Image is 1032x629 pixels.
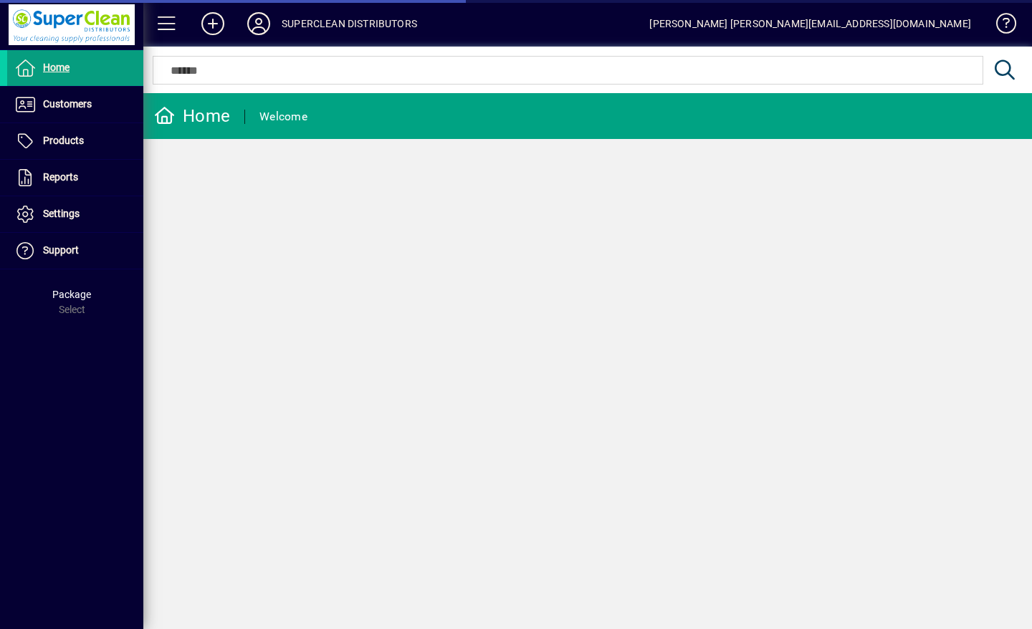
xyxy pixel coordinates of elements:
[259,105,307,128] div: Welcome
[43,171,78,183] span: Reports
[43,135,84,146] span: Products
[190,11,236,37] button: Add
[7,233,143,269] a: Support
[154,105,230,128] div: Home
[43,244,79,256] span: Support
[43,208,80,219] span: Settings
[43,98,92,110] span: Customers
[7,87,143,123] a: Customers
[7,160,143,196] a: Reports
[985,3,1014,49] a: Knowledge Base
[52,289,91,300] span: Package
[7,123,143,159] a: Products
[236,11,282,37] button: Profile
[43,62,70,73] span: Home
[649,12,971,35] div: [PERSON_NAME] [PERSON_NAME][EMAIL_ADDRESS][DOMAIN_NAME]
[282,12,417,35] div: SUPERCLEAN DISTRIBUTORS
[7,196,143,232] a: Settings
